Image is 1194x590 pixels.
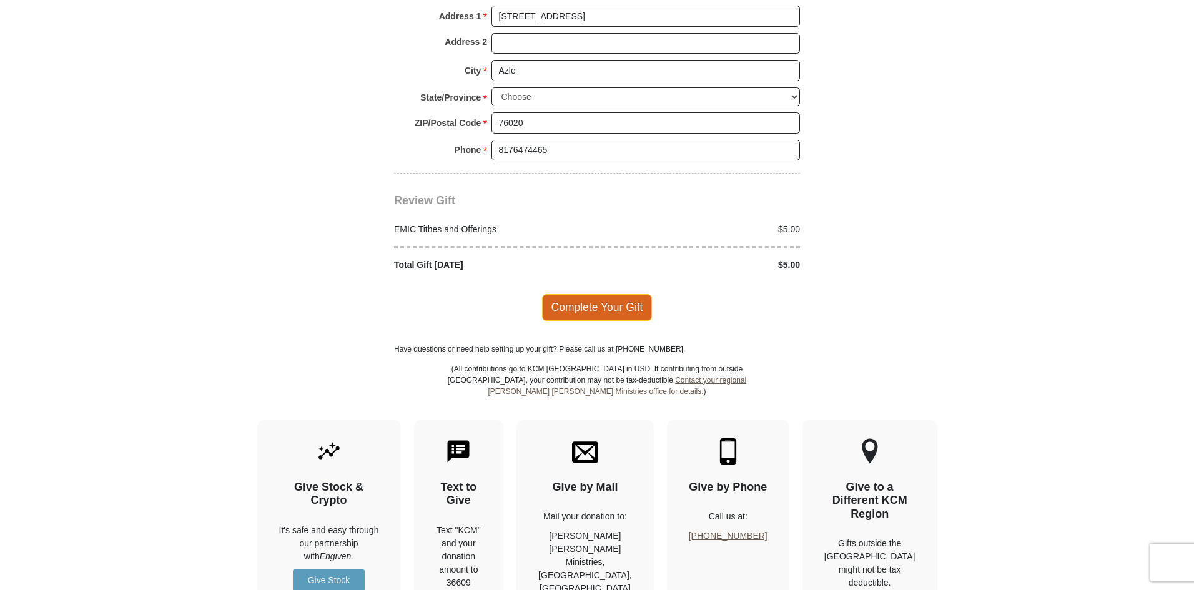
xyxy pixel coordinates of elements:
[316,438,342,465] img: give-by-stock.svg
[597,258,807,272] div: $5.00
[572,438,598,465] img: envelope.svg
[447,363,747,420] p: (All contributions go to KCM [GEOGRAPHIC_DATA] in USD. If contributing from outside [GEOGRAPHIC_D...
[538,481,632,494] h4: Give by Mail
[488,376,746,396] a: Contact your regional [PERSON_NAME] [PERSON_NAME] Ministries office for details.
[279,481,379,508] h4: Give Stock & Crypto
[394,194,455,207] span: Review Gift
[320,551,353,561] i: Engiven.
[861,438,879,465] img: other-region
[415,114,481,132] strong: ZIP/Postal Code
[394,343,800,355] p: Have questions or need help setting up your gift? Please call us at [PHONE_NUMBER].
[542,294,653,320] span: Complete Your Gift
[445,33,487,51] strong: Address 2
[279,524,379,563] p: It's safe and easy through our partnership with
[689,510,767,523] p: Call us at:
[445,438,471,465] img: text-to-give.svg
[824,537,915,589] p: Gifts outside the [GEOGRAPHIC_DATA] might not be tax deductible.
[436,524,482,589] div: Text "KCM" and your donation amount to 36609
[439,7,481,25] strong: Address 1
[388,258,598,272] div: Total Gift [DATE]
[420,89,481,106] strong: State/Province
[436,481,482,508] h4: Text to Give
[824,481,915,521] h4: Give to a Different KCM Region
[689,531,767,541] a: [PHONE_NUMBER]
[455,141,481,159] strong: Phone
[465,62,481,79] strong: City
[689,481,767,494] h4: Give by Phone
[715,438,741,465] img: mobile.svg
[538,510,632,523] p: Mail your donation to:
[597,223,807,236] div: $5.00
[388,223,598,236] div: EMIC Tithes and Offerings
